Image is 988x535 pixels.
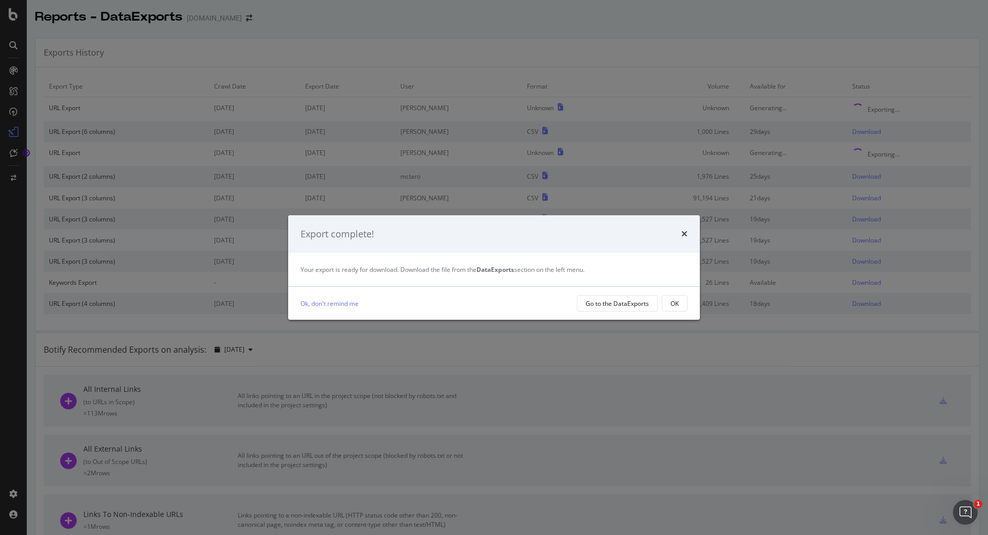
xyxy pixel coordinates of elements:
[662,295,687,312] button: OK
[681,228,687,241] div: times
[477,265,585,274] span: section on the left menu.
[586,299,649,308] div: Go to the DataExports
[577,295,658,312] button: Go to the DataExports
[477,265,514,274] strong: DataExports
[301,265,687,274] div: Your export is ready for download. Download the file from the
[301,228,374,241] div: Export complete!
[671,299,679,308] div: OK
[288,215,700,320] div: modal
[953,500,978,525] iframe: Intercom live chat
[301,298,359,309] a: Ok, don't remind me
[974,500,982,508] span: 1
